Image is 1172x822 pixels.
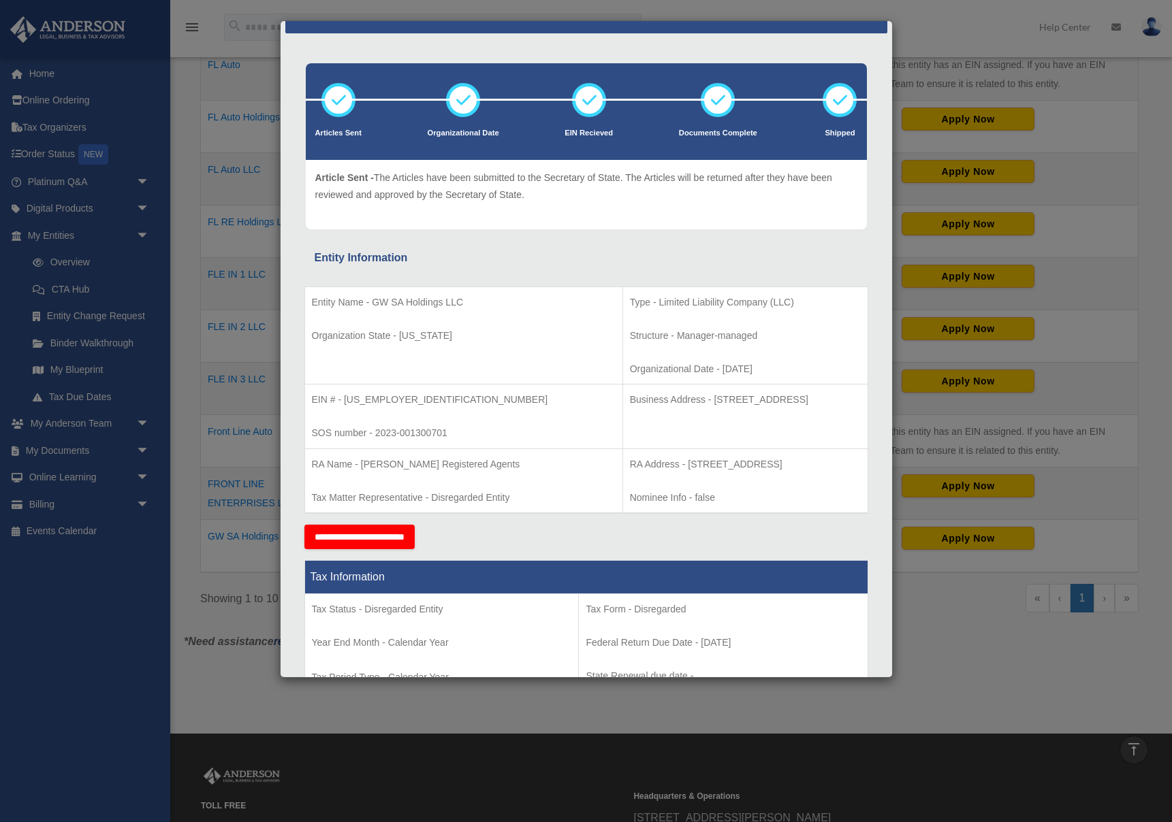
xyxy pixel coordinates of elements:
p: Tax Matter Representative - Disregarded Entity [312,489,616,506]
p: Organizational Date - [DATE] [630,361,861,378]
th: Tax Information [304,561,868,594]
p: Articles Sent [315,127,362,140]
p: Organizational Date [428,127,499,140]
p: Shipped [823,127,857,140]
p: RA Address - [STREET_ADDRESS] [630,456,861,473]
p: The Articles have been submitted to the Secretary of State. The Articles will be returned after t... [315,169,857,203]
p: EIN # - [US_EMPLOYER_IDENTIFICATION_NUMBER] [312,391,616,408]
p: Type - Limited Liability Company (LLC) [630,294,861,311]
span: Article Sent - [315,172,374,183]
p: Year End Month - Calendar Year [312,634,572,651]
div: Entity Information [315,248,858,267]
p: Tax Status - Disregarded Entity [312,601,572,618]
p: Business Address - [STREET_ADDRESS] [630,391,861,408]
p: State Renewal due date - [586,668,860,685]
p: Organization State - [US_STATE] [312,327,616,344]
p: RA Name - [PERSON_NAME] Registered Agents [312,456,616,473]
p: Documents Complete [679,127,757,140]
p: SOS number - 2023-001300701 [312,425,616,442]
p: Tax Form - Disregarded [586,601,860,618]
p: Nominee Info - false [630,489,861,506]
td: Tax Period Type - Calendar Year [304,594,579,695]
p: Federal Return Due Date - [DATE] [586,634,860,651]
p: Structure - Manager-managed [630,327,861,344]
p: Entity Name - GW SA Holdings LLC [312,294,616,311]
p: EIN Recieved [565,127,613,140]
